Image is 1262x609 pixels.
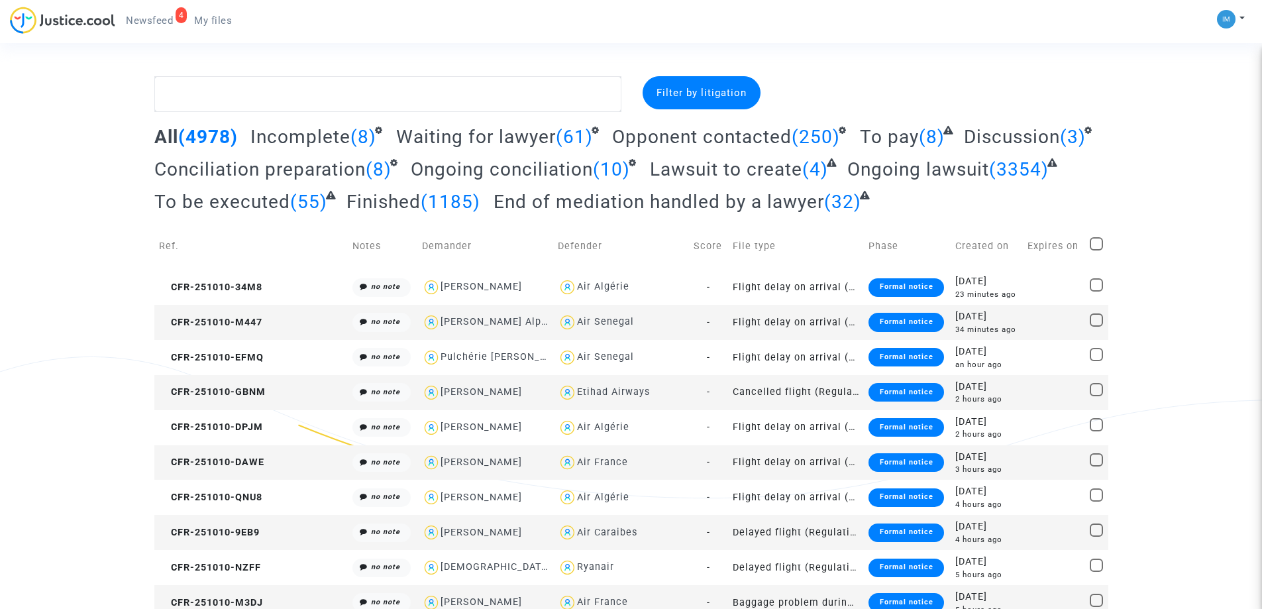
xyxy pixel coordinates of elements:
[558,348,577,367] img: icon-user.svg
[250,126,350,148] span: Incomplete
[1217,10,1236,28] img: a105443982b9e25553e3eed4c9f672e7
[577,351,634,362] div: Air Senegal
[422,488,441,507] img: icon-user.svg
[802,158,828,180] span: (4)
[371,353,400,361] i: no note
[159,317,262,328] span: CFR-251010-M447
[558,418,577,437] img: icon-user.svg
[577,457,628,468] div: Air France
[422,383,441,402] img: icon-user.svg
[290,191,327,213] span: (55)
[955,450,1018,465] div: [DATE]
[964,126,1060,148] span: Discussion
[422,278,441,297] img: icon-user.svg
[366,158,392,180] span: (8)
[371,563,400,571] i: no note
[422,348,441,367] img: icon-user.svg
[955,309,1018,324] div: [DATE]
[707,386,710,398] span: -
[441,527,522,538] div: [PERSON_NAME]
[657,87,747,99] span: Filter by litigation
[824,191,861,213] span: (32)
[411,158,593,180] span: Ongoing conciliation
[154,126,178,148] span: All
[612,126,792,148] span: Opponent contacted
[159,527,260,538] span: CFR-251010-9EB9
[728,410,864,445] td: Flight delay on arrival (outside of EU - Montreal Convention)
[154,191,290,213] span: To be executed
[868,278,943,297] div: Formal notice
[159,457,264,468] span: CFR-251010-DAWE
[346,191,421,213] span: Finished
[577,492,629,503] div: Air Algérie
[650,158,802,180] span: Lawsuit to create
[558,523,577,542] img: icon-user.svg
[707,352,710,363] span: -
[728,445,864,480] td: Flight delay on arrival (outside of EU - Montreal Convention)
[955,324,1018,335] div: 34 minutes ago
[955,359,1018,370] div: an hour ago
[422,558,441,577] img: icon-user.svg
[371,458,400,467] i: no note
[184,11,242,30] a: My files
[951,223,1023,270] td: Created on
[577,596,628,608] div: Air France
[955,555,1018,569] div: [DATE]
[955,380,1018,394] div: [DATE]
[417,223,553,270] td: Demander
[868,559,943,577] div: Formal notice
[868,348,943,366] div: Formal notice
[728,223,864,270] td: File type
[707,492,710,503] span: -
[792,126,840,148] span: (250)
[728,375,864,410] td: Cancelled flight (Regulation EC 261/2004)
[955,345,1018,359] div: [DATE]
[728,480,864,515] td: Flight delay on arrival (outside of EU - Montreal Convention)
[115,11,184,30] a: 4Newsfeed
[577,421,629,433] div: Air Algérie
[441,457,522,468] div: [PERSON_NAME]
[1023,223,1084,270] td: Expires on
[689,223,728,270] td: Score
[728,270,864,305] td: Flight delay on arrival (outside of EU - Montreal Convention)
[868,313,943,331] div: Formal notice
[371,423,400,431] i: no note
[422,418,441,437] img: icon-user.svg
[577,527,637,538] div: Air Caraibes
[154,158,366,180] span: Conciliation preparation
[868,418,943,437] div: Formal notice
[558,383,577,402] img: icon-user.svg
[350,126,376,148] span: (8)
[864,223,951,270] td: Phase
[955,415,1018,429] div: [DATE]
[577,281,629,292] div: Air Algérie
[441,386,522,398] div: [PERSON_NAME]
[707,282,710,293] span: -
[558,278,577,297] img: icon-user.svg
[707,562,710,573] span: -
[371,282,400,291] i: no note
[707,421,710,433] span: -
[558,558,577,577] img: icon-user.svg
[159,282,262,293] span: CFR-251010-34M8
[955,499,1018,510] div: 4 hours ago
[955,394,1018,405] div: 2 hours ago
[577,561,614,573] div: Ryanair
[178,126,238,148] span: (4978)
[1060,126,1086,148] span: (3)
[159,597,263,608] span: CFR-251010-M3DJ
[159,352,264,363] span: CFR-251010-EFMQ
[558,313,577,332] img: icon-user.svg
[707,457,710,468] span: -
[955,534,1018,545] div: 4 hours ago
[955,520,1018,534] div: [DATE]
[441,561,633,573] div: [DEMOGRAPHIC_DATA][PERSON_NAME]
[955,274,1018,289] div: [DATE]
[348,223,417,270] td: Notes
[422,523,441,542] img: icon-user.svg
[371,598,400,606] i: no note
[441,281,522,292] div: [PERSON_NAME]
[558,453,577,472] img: icon-user.svg
[441,596,522,608] div: [PERSON_NAME]
[989,158,1049,180] span: (3354)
